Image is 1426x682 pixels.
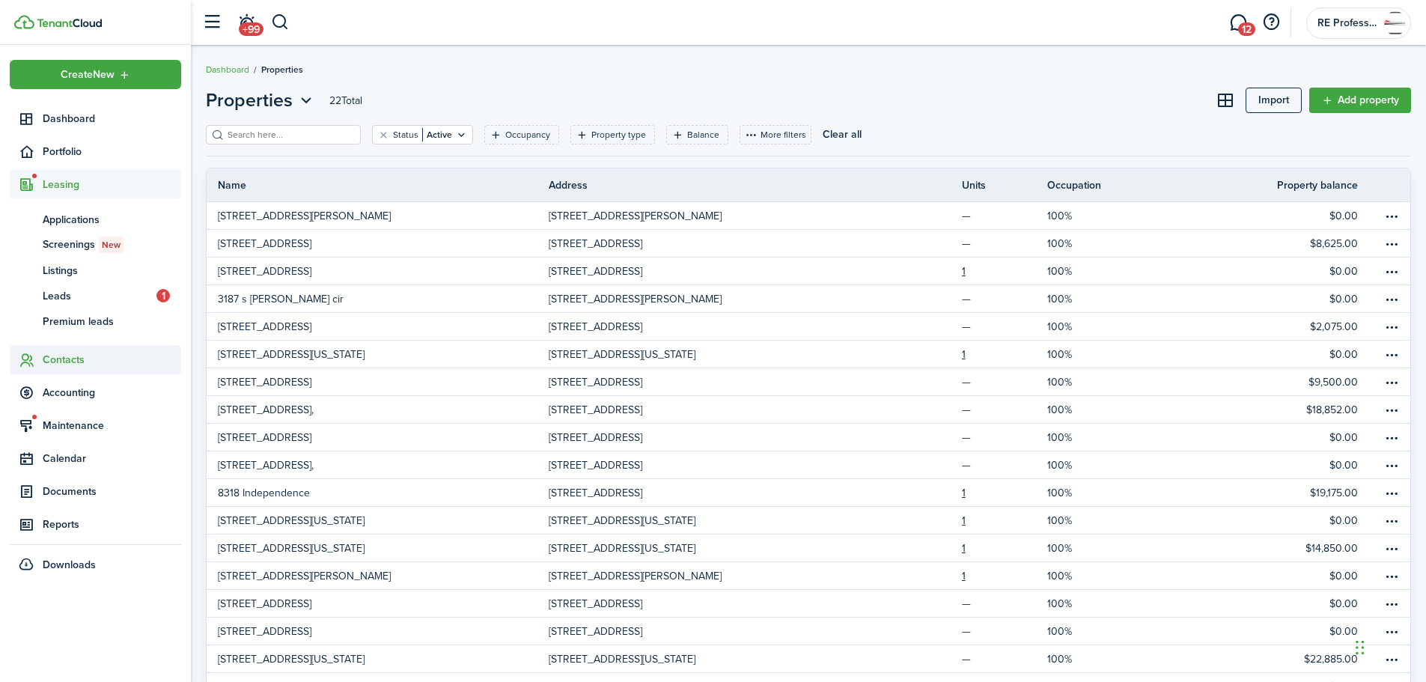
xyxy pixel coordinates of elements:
[207,451,549,478] a: [STREET_ADDRESS],
[10,232,181,258] a: ScreeningsNew
[1380,424,1410,451] a: Open menu
[10,60,181,89] button: Open menu
[1047,479,1124,506] a: 100%
[43,288,156,304] span: Leads
[218,624,311,639] p: [STREET_ADDRESS]
[1238,22,1255,36] span: 12
[43,385,181,401] span: Accounting
[962,451,1047,478] a: —
[1124,313,1380,340] a: $2,075.00
[962,645,1047,672] a: —
[549,258,891,284] a: [STREET_ADDRESS]
[329,93,362,109] header-page-total: 22 Total
[549,368,891,395] a: [STREET_ADDRESS]
[207,313,549,340] a: [STREET_ADDRESS]
[549,618,891,645] a: [STREET_ADDRESS]
[962,590,1047,617] a: —
[549,424,891,451] a: [STREET_ADDRESS]
[239,22,263,36] span: +99
[393,128,418,141] filter-tag-label: Status
[232,4,260,42] a: Notifications
[218,319,311,335] p: [STREET_ADDRESS]
[591,128,646,141] filter-tag-label: Property type
[207,590,549,617] a: [STREET_ADDRESS]
[1383,11,1407,35] img: RE Professionals
[549,202,891,229] a: [STREET_ADDRESS][PERSON_NAME]
[1047,208,1072,224] p: 100%
[1380,454,1403,476] button: Open menu
[1380,481,1403,504] button: Open menu
[962,479,1047,506] a: 1
[549,624,642,639] p: [STREET_ADDRESS]
[1124,285,1380,312] a: $0.00
[1124,535,1380,561] a: $14,850.00
[1047,535,1124,561] a: 100%
[1047,513,1072,529] p: 100%
[218,596,311,612] p: [STREET_ADDRESS]
[206,63,249,76] a: Dashboard
[1124,202,1380,229] a: $0.00
[549,535,891,561] a: [STREET_ADDRESS][US_STATE]
[156,289,170,302] span: 1
[1124,562,1380,589] a: $0.00
[1277,177,1380,193] th: Property balance
[1047,230,1124,257] a: 100%
[377,129,390,141] button: Clear filter
[549,451,891,478] a: [STREET_ADDRESS]
[207,285,549,312] a: 3187 s [PERSON_NAME] cir
[549,430,642,445] p: [STREET_ADDRESS]
[1047,596,1072,612] p: 100%
[1124,507,1380,534] a: $0.00
[962,230,1047,257] a: —
[1047,618,1124,645] a: 100%
[43,557,96,573] span: Downloads
[1124,424,1380,451] a: $0.00
[1124,341,1380,368] a: $0.00
[549,236,642,252] p: [STREET_ADDRESS]
[1380,451,1410,478] a: Open menu
[218,541,365,556] p: [STREET_ADDRESS][US_STATE]
[207,258,549,284] a: [STREET_ADDRESS]
[962,202,1047,229] a: —
[549,541,695,556] p: [STREET_ADDRESS][US_STATE]
[962,258,1047,284] a: 1
[1380,287,1403,310] button: Open menu
[1047,568,1072,584] p: 100%
[1309,88,1411,113] a: Add property
[549,562,891,589] a: [STREET_ADDRESS][PERSON_NAME]
[1124,451,1380,478] a: $0.00
[207,618,549,645] a: [STREET_ADDRESS]
[1380,426,1403,448] button: Open menu
[207,507,549,534] a: [STREET_ADDRESS][US_STATE]
[1047,285,1124,312] a: 100%
[206,87,316,114] button: Properties
[549,177,891,193] th: Address
[1047,541,1072,556] p: 100%
[1351,610,1426,682] iframe: Chat Widget
[1380,258,1410,284] a: Open menu
[1124,230,1380,257] a: $8,625.00
[1380,341,1410,368] a: Open menu
[206,87,316,114] button: Open menu
[1380,315,1403,338] button: Open menu
[1380,398,1403,421] button: Open menu
[43,451,181,466] span: Calendar
[549,651,695,667] p: [STREET_ADDRESS][US_STATE]
[549,264,642,279] p: [STREET_ADDRESS]
[549,374,642,390] p: [STREET_ADDRESS]
[1380,592,1403,615] button: Open menu
[207,230,549,257] a: [STREET_ADDRESS]
[1047,424,1124,451] a: 100%
[1047,374,1072,390] p: 100%
[1380,230,1410,257] a: Open menu
[207,645,549,672] a: [STREET_ADDRESS][US_STATE]
[218,430,311,445] p: [STREET_ADDRESS]
[1047,291,1072,307] p: 100%
[14,15,34,29] img: TenantCloud
[1380,535,1410,561] a: Open menu
[549,396,891,423] a: [STREET_ADDRESS]
[218,236,311,252] p: [STREET_ADDRESS]
[1047,313,1124,340] a: 100%
[102,238,121,252] span: New
[218,457,314,473] p: [STREET_ADDRESS],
